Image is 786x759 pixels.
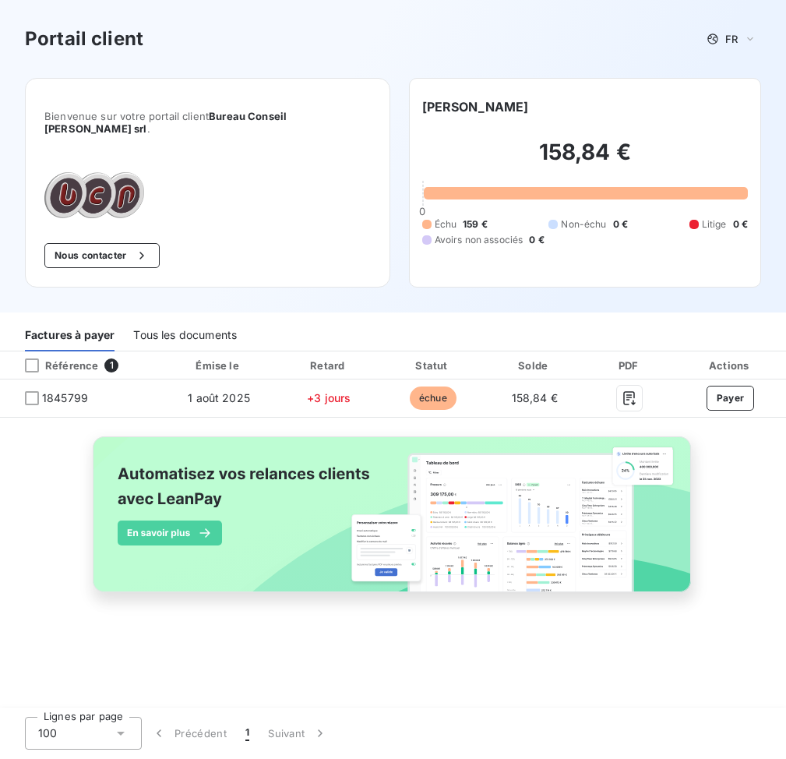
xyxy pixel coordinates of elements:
[488,358,582,373] div: Solde
[259,717,337,750] button: Suivant
[44,110,371,135] span: Bienvenue sur votre portail client .
[25,319,115,351] div: Factures à payer
[133,319,237,351] div: Tous les documents
[707,386,755,411] button: Payer
[104,358,118,372] span: 1
[725,33,738,45] span: FR
[588,358,672,373] div: PDF
[733,217,748,231] span: 0 €
[410,387,456,410] span: échue
[42,390,88,406] span: 1845799
[678,358,783,373] div: Actions
[702,217,727,231] span: Litige
[512,391,558,404] span: 158,84 €
[422,97,529,116] h6: [PERSON_NAME]
[529,233,544,247] span: 0 €
[419,205,425,217] span: 0
[435,233,523,247] span: Avoirs non associés
[25,25,143,53] h3: Portail client
[165,358,273,373] div: Émise le
[44,243,160,268] button: Nous contacter
[280,358,379,373] div: Retard
[44,110,287,135] span: Bureau Conseil [PERSON_NAME] srl
[12,358,98,372] div: Référence
[385,358,481,373] div: Statut
[422,138,749,182] h2: 158,84 €
[463,217,488,231] span: 159 €
[44,172,144,218] img: Company logo
[307,391,351,404] span: +3 jours
[245,725,249,741] span: 1
[188,391,250,404] span: 1 août 2025
[79,427,708,619] img: banner
[236,717,259,750] button: 1
[561,217,606,231] span: Non-échu
[38,725,57,741] span: 100
[142,717,236,750] button: Précédent
[435,217,457,231] span: Échu
[613,217,628,231] span: 0 €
